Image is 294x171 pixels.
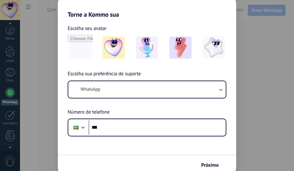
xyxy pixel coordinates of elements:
img: -3.jpeg [169,36,192,59]
span: Próximo [201,163,219,167]
img: -1.jpeg [103,36,125,59]
span: Escolha seu avatar [68,24,107,32]
span: WhatsApp [81,86,100,93]
button: Próximo [198,160,227,170]
button: WhatsApp [68,81,226,98]
span: Número de telefone [68,108,109,116]
img: -2.jpeg [136,36,158,59]
div: Brazil: + 55 [70,121,82,134]
span: Escolha sua preferência de suporte [68,70,141,78]
img: -4.jpeg [203,36,225,59]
